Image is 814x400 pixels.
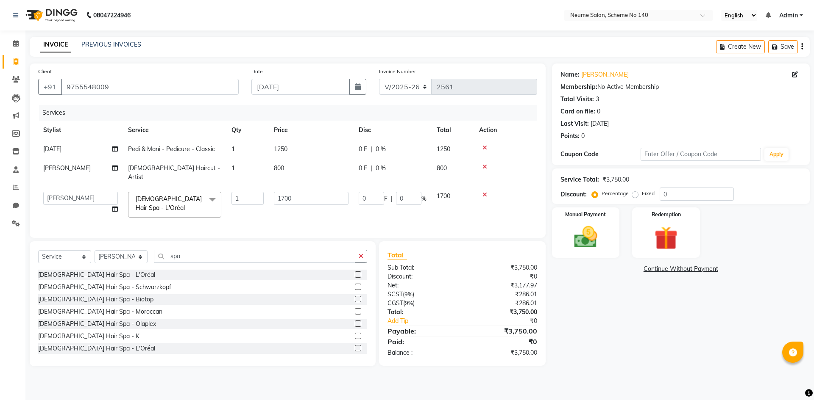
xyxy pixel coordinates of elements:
div: Last Visit: [560,119,589,128]
div: Membership: [560,83,597,91]
label: Redemption [652,211,681,218]
span: Pedi & Mani - Pedicure - Classic [128,145,215,153]
span: [DATE] [43,145,61,153]
div: Discount: [560,190,587,199]
div: Paid: [381,337,462,347]
label: Manual Payment [565,211,606,218]
input: Enter Offer / Coupon Code [641,148,761,161]
th: Qty [226,121,269,140]
div: Payable: [381,326,462,336]
a: [PERSON_NAME] [581,70,629,79]
div: 3 [596,95,599,104]
div: [DEMOGRAPHIC_DATA] Hair Spa - L'Oréal [38,270,155,279]
span: 0 F [359,145,367,154]
div: Balance : [381,348,462,357]
div: [DEMOGRAPHIC_DATA] Hair Spa - Moroccan [38,307,162,316]
img: _cash.svg [567,223,605,251]
th: Service [123,121,226,140]
a: Add Tip [381,317,476,326]
span: [DEMOGRAPHIC_DATA] Haircut - Artist [128,164,220,181]
div: ( ) [381,290,462,299]
span: [DEMOGRAPHIC_DATA] Hair Spa - L'Oréal [136,195,202,212]
div: Services [39,105,544,121]
div: [DATE] [591,119,609,128]
span: | [371,145,372,154]
input: Search by Name/Mobile/Email/Code [61,79,239,95]
div: ( ) [381,299,462,308]
span: Admin [779,11,798,20]
div: ₹3,750.00 [462,308,543,317]
div: Name: [560,70,580,79]
input: Search or Scan [154,250,355,263]
span: 0 % [376,164,386,173]
div: ₹3,750.00 [462,263,543,272]
span: 0 % [376,145,386,154]
th: Price [269,121,354,140]
span: % [421,194,427,203]
div: ₹0 [476,317,543,326]
div: ₹0 [462,337,543,347]
a: Continue Without Payment [554,265,808,273]
div: ₹3,750.00 [602,175,629,184]
span: 800 [274,164,284,172]
th: Action [474,121,537,140]
label: Date [251,68,263,75]
img: _gift.svg [647,223,685,253]
th: Stylist [38,121,123,140]
span: SGST [387,290,403,298]
span: | [371,164,372,173]
span: 1250 [437,145,450,153]
div: Sub Total: [381,263,462,272]
div: ₹3,750.00 [462,348,543,357]
div: Service Total: [560,175,599,184]
div: ₹0 [462,272,543,281]
a: PREVIOUS INVOICES [81,41,141,48]
button: Save [768,40,798,53]
div: Net: [381,281,462,290]
button: +91 [38,79,62,95]
span: F [384,194,387,203]
div: [DEMOGRAPHIC_DATA] Hair Spa - K [38,332,139,341]
div: [DEMOGRAPHIC_DATA] Hair Spa - Olaplex [38,320,156,328]
button: Apply [764,148,789,161]
div: 0 [597,107,600,116]
div: Discount: [381,272,462,281]
div: Card on file: [560,107,595,116]
span: 1250 [274,145,287,153]
a: x [185,204,189,212]
a: INVOICE [40,37,71,52]
span: 9% [404,291,413,298]
div: [DEMOGRAPHIC_DATA] Hair Spa - L'Oréal [38,344,155,353]
div: Total: [381,308,462,317]
th: Total [432,121,474,140]
div: [DEMOGRAPHIC_DATA] Hair Spa - Schwarzkopf [38,283,171,292]
span: 9% [405,300,413,306]
span: 1700 [437,192,450,200]
div: Total Visits: [560,95,594,104]
div: Points: [560,132,580,141]
span: Total [387,251,407,259]
div: ₹3,750.00 [462,326,543,336]
div: Coupon Code [560,150,641,159]
label: Invoice Number [379,68,416,75]
label: Fixed [642,190,655,197]
span: 800 [437,164,447,172]
b: 08047224946 [93,3,131,27]
div: ₹3,177.97 [462,281,543,290]
div: 0 [581,132,585,141]
div: ₹286.01 [462,299,543,308]
span: 1 [231,145,235,153]
div: No Active Membership [560,83,801,91]
button: Create New [716,40,765,53]
label: Percentage [602,190,629,197]
th: Disc [354,121,432,140]
div: ₹286.01 [462,290,543,299]
span: 1 [231,164,235,172]
span: | [391,194,393,203]
span: [PERSON_NAME] [43,164,91,172]
span: 0 F [359,164,367,173]
label: Client [38,68,52,75]
div: [DEMOGRAPHIC_DATA] Hair Spa - Biotop [38,295,153,304]
span: CGST [387,299,403,307]
img: logo [22,3,80,27]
